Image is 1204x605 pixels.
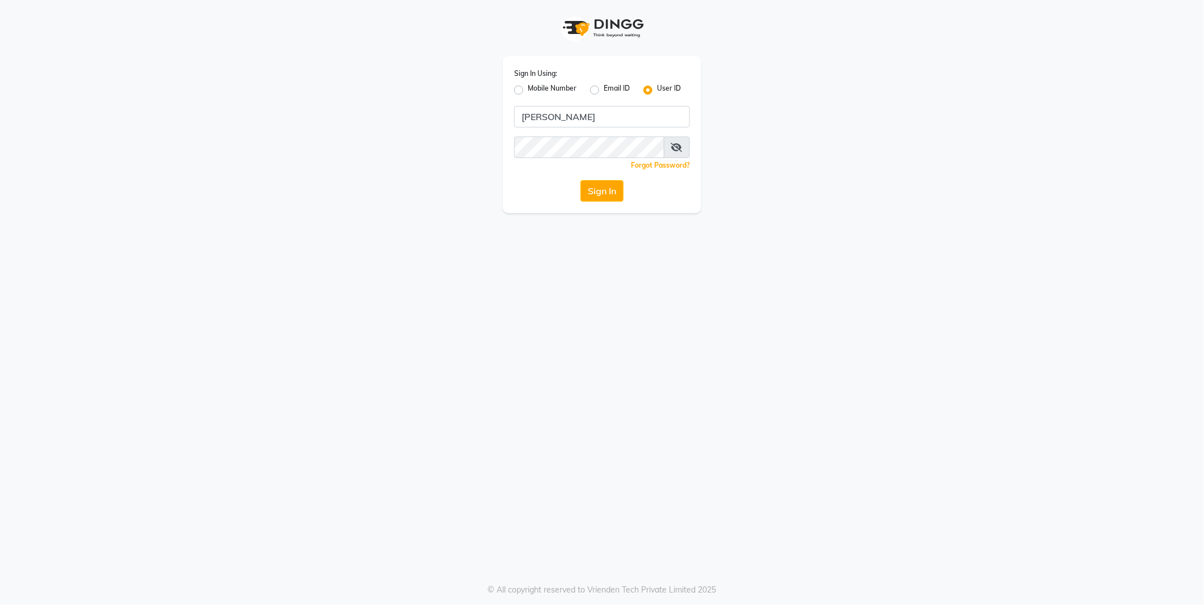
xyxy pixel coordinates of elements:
label: Mobile Number [528,83,576,97]
input: Username [514,106,690,127]
label: Email ID [604,83,630,97]
button: Sign In [580,180,624,202]
label: User ID [657,83,681,97]
img: logo1.svg [557,11,647,45]
label: Sign In Using: [514,69,557,79]
a: Forgot Password? [631,161,690,169]
input: Username [514,137,664,158]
